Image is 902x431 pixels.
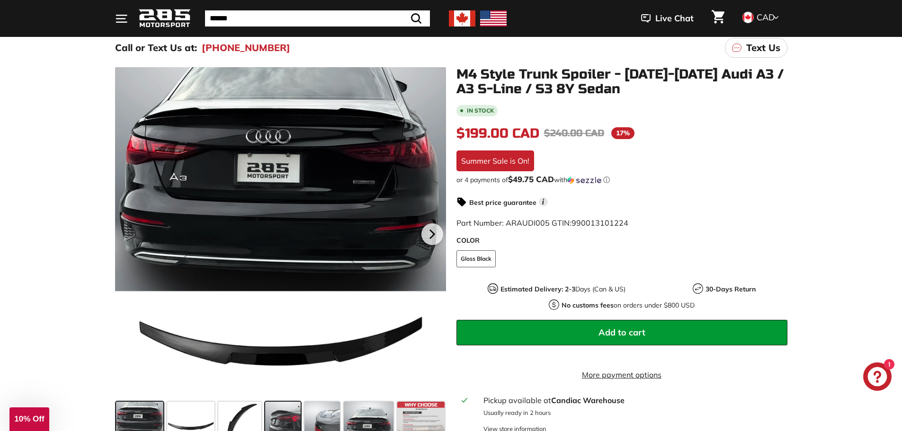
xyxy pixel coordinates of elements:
span: i [539,197,548,206]
strong: 30-Days Return [706,285,756,293]
p: Call or Text Us at: [115,41,197,55]
button: Live Chat [629,7,706,30]
span: 990013101224 [572,218,628,228]
a: [PHONE_NUMBER] [202,41,290,55]
div: 10% Off [9,407,49,431]
p: on orders under $800 USD [562,300,695,310]
div: or 4 payments of with [456,175,787,185]
img: Sezzle [567,176,601,185]
span: $49.75 CAD [508,174,554,184]
a: More payment options [456,369,787,380]
button: Add to cart [456,320,787,345]
strong: Estimated Delivery: 2-3 [500,285,575,293]
div: Pickup available at [483,395,781,406]
strong: Candiac Warehouse [551,396,625,405]
span: Live Chat [655,12,694,25]
span: Part Number: ARAUDI005 GTIN: [456,218,628,228]
strong: No customs fees [562,301,614,309]
inbox-online-store-chat: Shopify online store chat [860,362,894,393]
span: $199.00 CAD [456,125,539,141]
strong: Best price guarantee [469,198,536,207]
div: or 4 payments of$49.75 CADwithSezzle Click to learn more about Sezzle [456,175,787,185]
span: 10% Off [14,414,44,423]
p: Usually ready in 2 hours [483,408,781,417]
span: $240.00 CAD [544,127,604,139]
p: Days (Can & US) [500,284,625,294]
span: 17% [611,127,634,139]
b: In stock [467,108,494,114]
span: CAD [757,12,775,23]
h1: M4 Style Trunk Spoiler - [DATE]-[DATE] Audi A3 / A3 S-Line / S3 8Y Sedan [456,67,787,97]
div: Summer Sale is On! [456,150,534,171]
a: Cart [706,2,730,35]
img: Logo_285_Motorsport_areodynamics_components [139,8,191,30]
input: Search [205,10,430,26]
a: Text Us [725,38,787,58]
span: Add to cart [598,327,645,338]
label: COLOR [456,236,787,246]
p: Text Us [746,41,780,55]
